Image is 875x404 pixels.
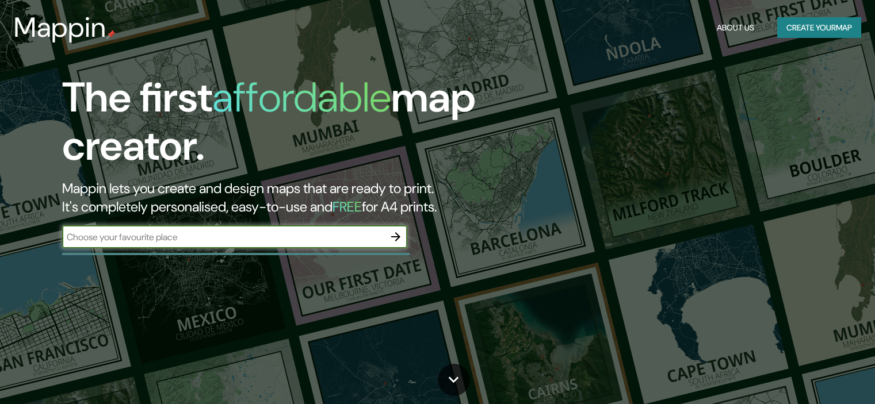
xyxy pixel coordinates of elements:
button: Create yourmap [777,17,861,39]
h2: Mappin lets you create and design maps that are ready to print. It's completely personalised, eas... [62,179,500,216]
h1: The first map creator. [62,74,500,179]
img: mappin-pin [106,30,116,39]
h5: FREE [333,198,362,216]
input: Choose your favourite place [62,230,384,244]
button: About Us [712,17,759,39]
h1: affordable [212,71,391,124]
h3: Mappin [14,11,106,44]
